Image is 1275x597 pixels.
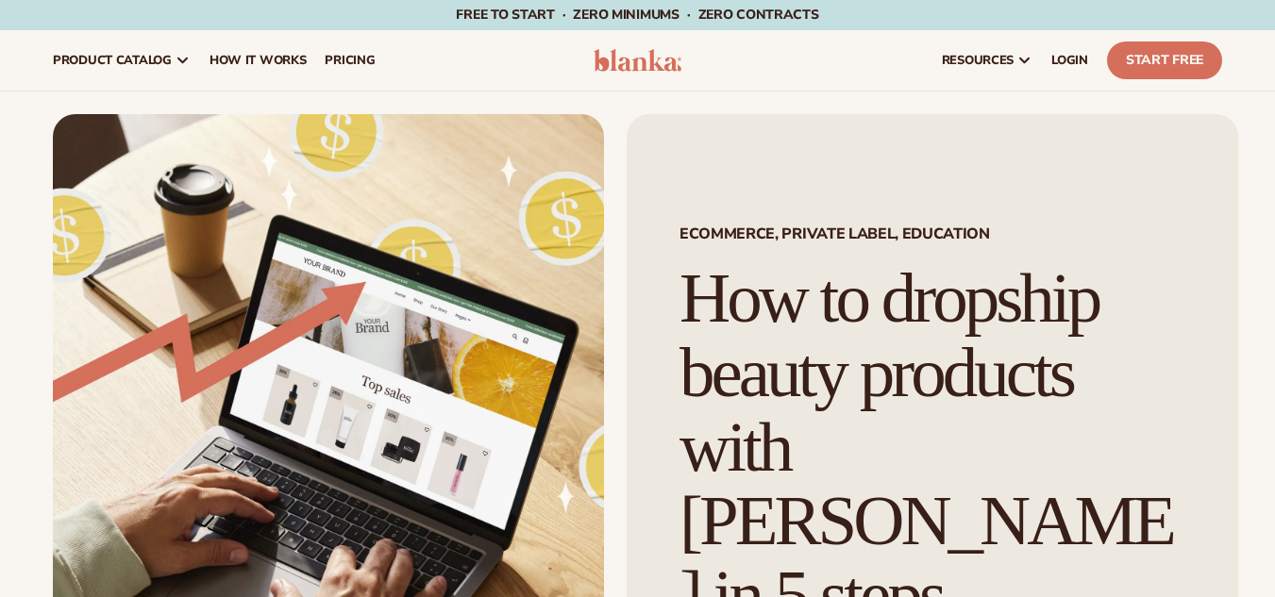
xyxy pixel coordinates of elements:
[200,30,316,91] a: How It Works
[1042,30,1098,91] a: LOGIN
[932,30,1042,91] a: resources
[210,53,307,68] span: How It Works
[1107,41,1222,79] a: Start Free
[1051,53,1088,68] span: LOGIN
[456,6,818,24] span: Free to start · ZERO minimums · ZERO contracts
[325,53,375,68] span: pricing
[53,53,172,68] span: product catalog
[315,30,384,91] a: pricing
[942,53,1014,68] span: resources
[594,49,682,72] img: logo
[43,30,200,91] a: product catalog
[679,226,1185,241] span: Ecommerce, Private Label, EDUCATION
